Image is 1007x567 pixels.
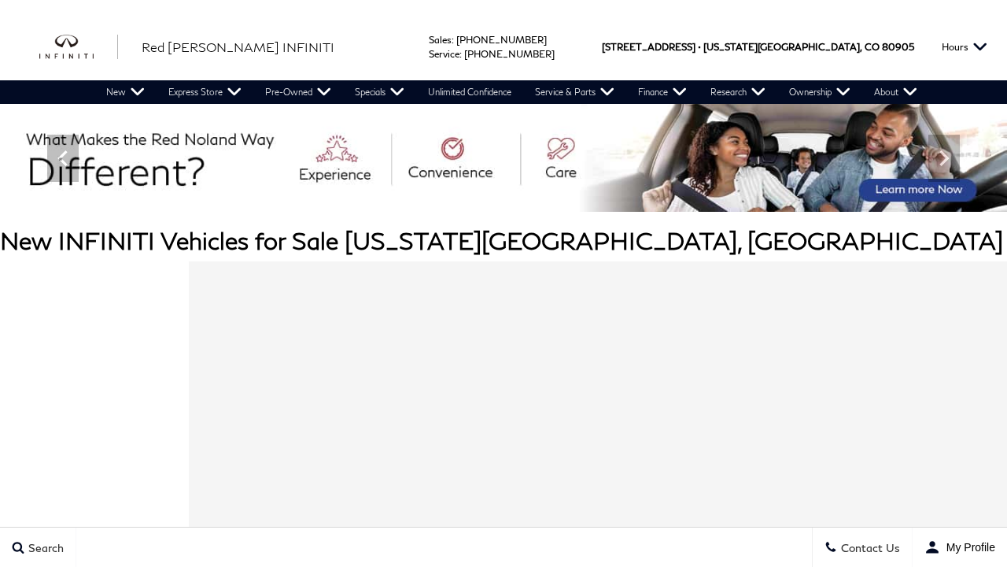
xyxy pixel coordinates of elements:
a: [STREET_ADDRESS] • [US_STATE][GEOGRAPHIC_DATA], CO 80905 [602,41,914,53]
a: Express Store [157,80,253,104]
span: : [459,48,462,60]
a: Specials [343,80,416,104]
span: 80905 [882,13,914,80]
span: [US_STATE][GEOGRAPHIC_DATA], [703,13,862,80]
a: Service & Parts [523,80,626,104]
span: Contact Us [837,541,900,554]
nav: Main Navigation [94,80,929,104]
a: Ownership [777,80,862,104]
span: My Profile [940,541,995,554]
button: user-profile-menu [913,528,1007,567]
span: CO [865,13,880,80]
a: Red [PERSON_NAME] INFINITI [142,38,334,57]
img: INFINITI [39,35,118,60]
a: [PHONE_NUMBER] [464,48,555,60]
span: : [452,34,454,46]
a: [PHONE_NUMBER] [456,34,547,46]
a: Unlimited Confidence [416,80,523,104]
span: Search [24,541,64,554]
a: About [862,80,929,104]
a: infiniti [39,35,118,60]
span: Service [429,48,459,60]
button: Open the hours dropdown [934,13,995,80]
a: New [94,80,157,104]
a: Finance [626,80,699,104]
span: Sales [429,34,452,46]
a: Pre-Owned [253,80,343,104]
span: Red [PERSON_NAME] INFINITI [142,39,334,54]
a: Research [699,80,777,104]
span: [STREET_ADDRESS] • [602,13,701,80]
